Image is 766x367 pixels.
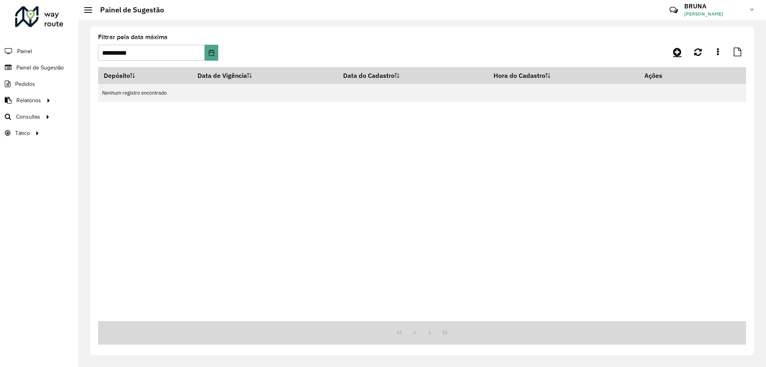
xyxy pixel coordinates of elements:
th: Data do Cadastro [338,67,488,84]
th: Depósito [98,67,192,84]
span: Pedidos [15,80,35,88]
span: Consultas [16,113,40,121]
h2: Painel de Sugestão [92,6,164,14]
span: Painel de Sugestão [16,63,64,72]
th: Data de Vigência [192,67,338,84]
span: [PERSON_NAME] [684,10,744,18]
label: Filtrar pela data máxima [98,32,168,42]
h3: BRUNA [684,2,744,10]
a: Contato Rápido [665,2,682,19]
td: Nenhum registro encontrado [98,84,746,102]
span: Relatórios [16,96,41,105]
span: Painel [17,47,32,56]
th: Hora do Cadastro [488,67,639,84]
button: Choose Date [205,45,218,61]
span: Tático [15,129,30,137]
th: Ações [639,67,687,84]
